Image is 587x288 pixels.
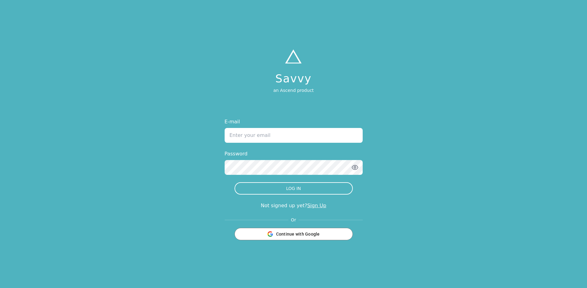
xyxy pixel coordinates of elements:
[261,203,307,208] span: Not signed up yet?
[234,182,353,195] button: LOG IN
[276,231,320,237] span: Continue with Google
[225,118,363,125] label: E-mail
[273,87,314,93] p: an Ascend product
[288,217,299,223] span: Or
[234,228,353,240] button: Continue with Google
[273,72,314,85] h1: Savvy
[225,128,363,143] input: Enter your email
[307,203,326,208] a: Sign Up
[225,150,363,158] label: Password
